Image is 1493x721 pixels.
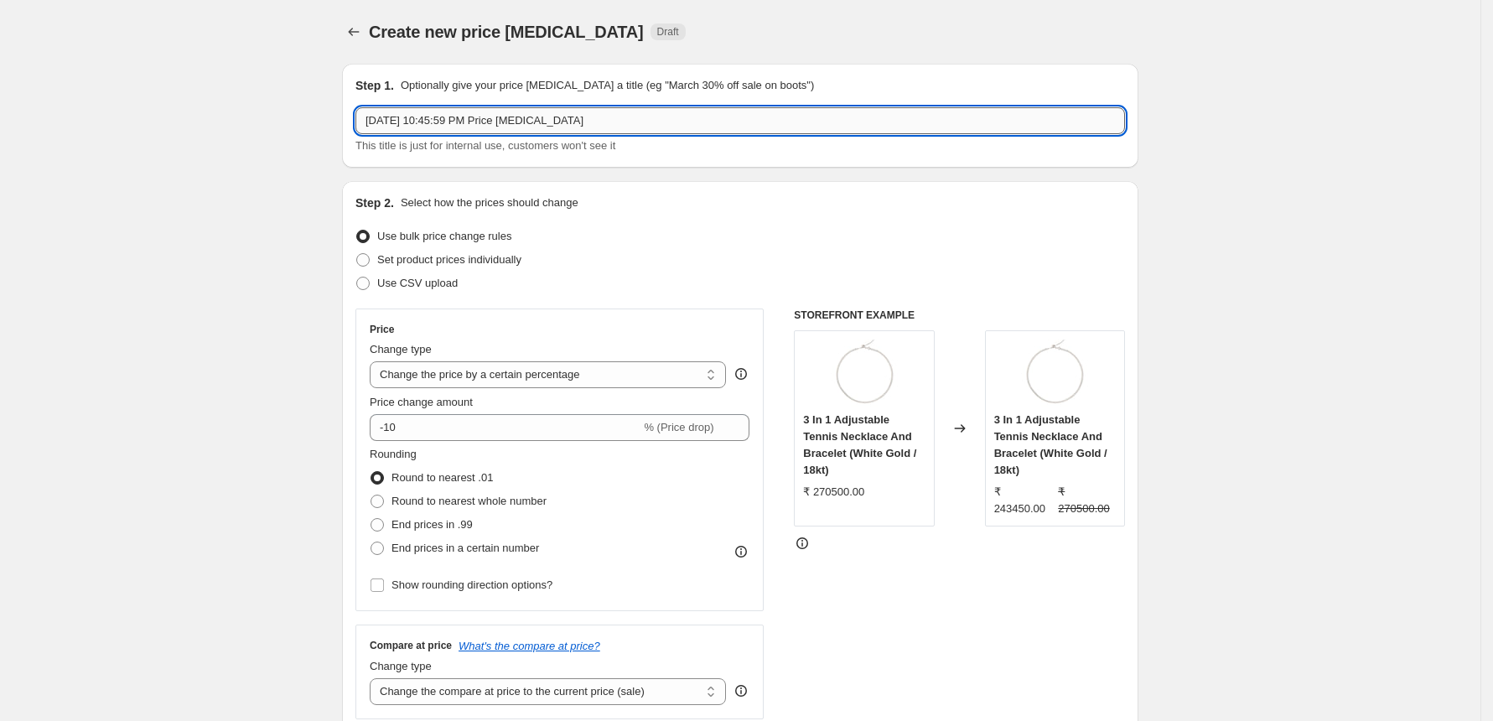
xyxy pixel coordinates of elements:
h2: Step 2. [355,195,394,211]
span: Round to nearest whole number [391,495,547,507]
span: Use bulk price change rules [377,230,511,242]
span: % (Price drop) [644,421,713,433]
span: Change type [370,660,432,672]
div: ₹ 270500.00 [803,484,864,501]
button: What's the compare at price? [459,640,600,652]
span: Change type [370,343,432,355]
span: Round to nearest .01 [391,471,493,484]
strike: ₹ 270500.00 [1058,484,1116,517]
span: 3 In 1 Adjustable Tennis Necklace And Bracelet (White Gold / 18kt) [803,413,916,476]
input: 30% off holiday sale [355,107,1125,134]
h6: STOREFRONT EXAMPLE [794,309,1125,322]
div: help [733,682,749,699]
p: Optionally give your price [MEDICAL_DATA] a title (eg "March 30% off sale on boots") [401,77,814,94]
div: ₹ 243450.00 [994,484,1052,517]
span: End prices in a certain number [391,542,539,554]
h3: Price [370,323,394,336]
button: Price change jobs [342,20,365,44]
p: Select how the prices should change [401,195,578,211]
h3: Compare at price [370,639,452,652]
h2: Step 1. [355,77,394,94]
span: 3 In 1 Adjustable Tennis Necklace And Bracelet (White Gold / 18kt) [994,413,1107,476]
img: Buy_Adjustable_Tennis_Diamond_Necklace_Online_-_DiAi_Designs_80x.jpg [831,340,898,407]
span: Draft [657,25,679,39]
img: Buy_Adjustable_Tennis_Diamond_Necklace_Online_-_DiAi_Designs_80x.jpg [1021,340,1088,407]
span: Use CSV upload [377,277,458,289]
div: help [733,366,749,382]
input: -15 [370,414,640,441]
span: Create new price [MEDICAL_DATA] [369,23,644,41]
span: Rounding [370,448,417,460]
span: End prices in .99 [391,518,473,531]
span: Price change amount [370,396,473,408]
span: This title is just for internal use, customers won't see it [355,139,615,152]
span: Set product prices individually [377,253,521,266]
span: Show rounding direction options? [391,578,552,591]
